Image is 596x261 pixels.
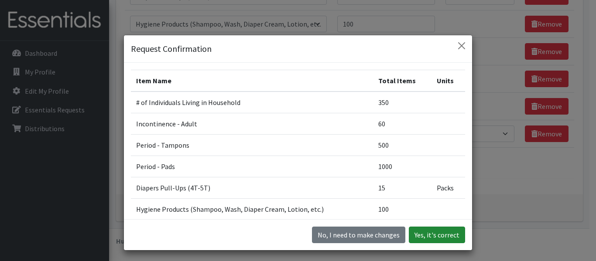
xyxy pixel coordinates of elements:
[131,198,373,220] td: Hygiene Products (Shampoo, Wash, Diaper Cream, Lotion, etc.)
[432,177,465,198] td: Packs
[131,70,373,92] th: Item Name
[432,70,465,92] th: Units
[373,156,432,177] td: 1000
[131,42,212,55] h5: Request Confirmation
[373,198,432,220] td: 100
[312,227,405,243] button: No I need to make changes
[373,134,432,156] td: 500
[131,156,373,177] td: Period - Pads
[373,113,432,134] td: 60
[373,70,432,92] th: Total Items
[131,134,373,156] td: Period - Tampons
[131,92,373,113] td: # of Individuals Living in Household
[373,177,432,198] td: 15
[455,39,469,53] button: Close
[373,92,432,113] td: 350
[131,177,373,198] td: Diapers Pull-Ups (4T-5T)
[409,227,465,243] button: Yes, it's correct
[131,113,373,134] td: Incontinence - Adult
